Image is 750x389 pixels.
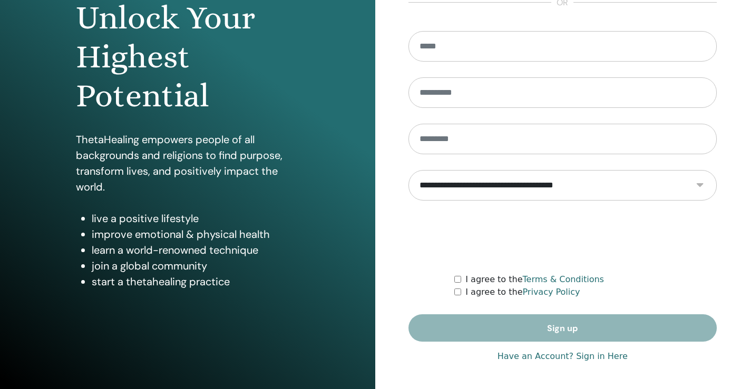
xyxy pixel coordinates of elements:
label: I agree to the [465,286,580,298]
a: Have an Account? Sign in Here [498,350,628,363]
a: Privacy Policy [522,287,580,297]
li: start a thetahealing practice [92,274,299,290]
p: ThetaHealing empowers people of all backgrounds and religions to find purpose, transform lives, a... [76,132,299,195]
li: improve emotional & physical health [92,226,299,242]
li: learn a world-renowned technique [92,242,299,258]
label: I agree to the [465,273,604,286]
li: join a global community [92,258,299,274]
li: live a positive lifestyle [92,211,299,226]
a: Terms & Conditions [522,274,603,284]
iframe: reCAPTCHA [482,216,642,257]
